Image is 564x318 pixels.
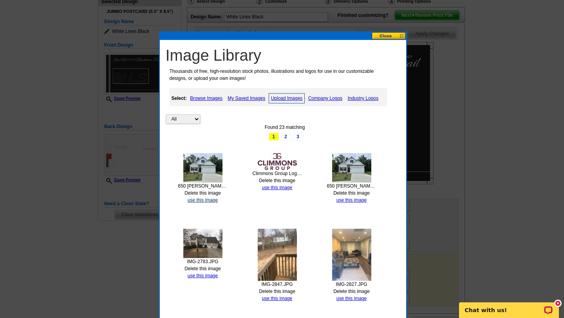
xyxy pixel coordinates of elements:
[262,185,292,190] a: use this image
[332,153,371,182] img: thumb-68adcfbd1713d.jpg
[454,293,564,318] iframe: LiveChat chat widget
[188,197,218,203] a: use this image
[188,94,224,103] a: Browse Images
[327,281,376,288] div: IMG-2827.JPG
[166,46,404,65] h1: Image Library
[253,281,302,288] div: IMG-2847.JPG
[166,68,390,82] p: Thousands of free, high-resolution stock photos, illustrations and logos for use in our customiza...
[166,124,404,131] div: Found 23 matching
[188,273,218,278] a: use this image
[336,197,367,203] a: use this image
[226,94,267,103] a: My Saved Images
[262,296,292,301] a: use this image
[269,133,279,141] span: 1
[333,289,370,294] a: Delete this image
[183,229,222,258] img: thumb-5c922fd348fee.jpg
[306,94,344,103] a: Company Logos
[269,93,305,103] a: Upload Images
[259,289,295,294] a: Delete this image
[327,182,376,190] div: 650 [PERSON_NAME] Trail.jpg
[333,190,370,196] a: Delete this image
[293,133,303,141] a: 3
[258,153,297,170] img: thumb-68adcfe5a5b20.jpg
[178,258,228,265] div: IMG-2783.JPG
[172,96,187,101] strong: Select:
[184,190,221,196] a: Delete this image
[259,178,295,183] a: Delete this image
[183,153,222,182] img: thumb-68add03634ac0.jpg
[178,182,228,190] div: 650 [PERSON_NAME] Trail.jpg
[184,266,221,271] a: Delete this image
[253,170,302,177] div: Climmons Group Logo.jpeg
[332,229,371,281] img: thumb-5c8a563362765.jpg
[345,94,380,103] a: Industry Logos
[258,229,297,281] img: thumb-5c8a568b9f139.jpg
[336,296,367,301] a: use this image
[281,133,291,141] a: 2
